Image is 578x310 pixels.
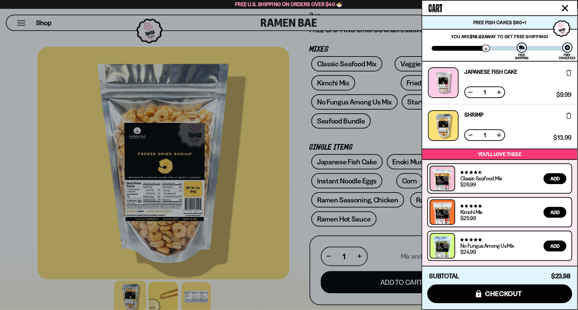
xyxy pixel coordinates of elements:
[473,19,526,26] span: Free Fish Cakes $60+!
[427,284,572,303] button: checkout
[460,238,482,242] span: 4.82 stars
[460,249,476,255] div: $24.99
[485,290,522,297] span: checkout
[550,176,560,181] span: Add
[432,34,568,39] p: You are away to get Free Shipping!
[460,170,482,175] span: 4.68 stars
[559,53,576,60] div: Free Fishcakes
[556,92,572,98] span: $9.99
[235,1,343,7] span: Free U.S. Shipping on Orders over $40 🍜
[460,242,514,249] a: No Fungus Among Us Mix
[544,241,566,251] button: Add
[464,112,484,117] a: Shrimp
[479,89,490,95] span: 1
[470,34,484,39] strong: $16.02
[460,204,482,208] span: 4.76 stars
[428,0,442,14] span: Cart
[460,175,502,182] a: Classic Seafood Mix
[464,69,518,75] a: Japanese Fish Cake
[551,272,571,280] span: $23.98
[460,215,476,221] div: $25.99
[560,3,570,13] button: Close cart
[460,182,476,187] div: $26.99
[515,53,528,60] div: Free Shipping
[424,151,576,158] p: You’ll love these
[429,273,459,280] h4: Subtotal
[554,135,572,141] span: $13.99
[460,209,482,215] a: Kimchi Mix
[479,132,490,138] span: 1
[550,244,560,248] span: Add
[544,207,566,218] button: Add
[550,210,560,215] span: Add
[544,173,566,184] button: Add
